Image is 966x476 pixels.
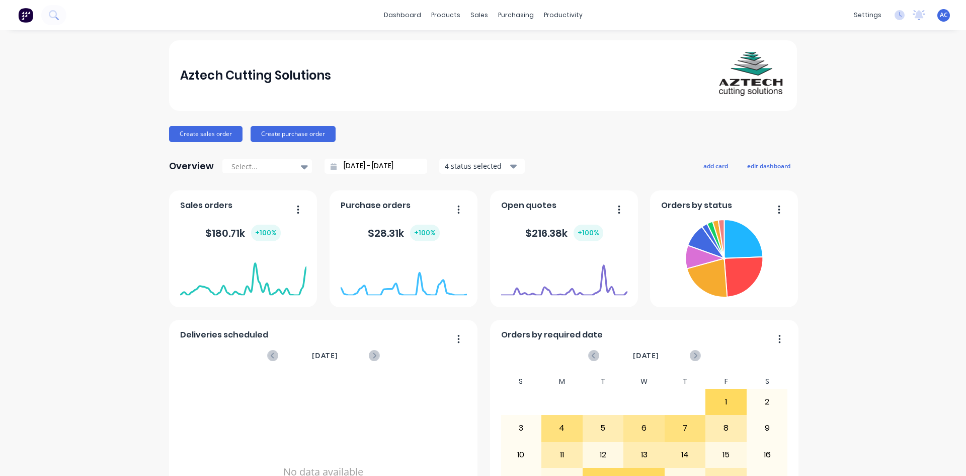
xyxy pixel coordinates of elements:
img: Aztech Cutting Solutions [715,40,786,111]
div: F [705,374,747,389]
div: purchasing [493,8,539,23]
span: Orders by status [661,199,732,212]
div: T [665,374,706,389]
div: + 100 % [574,225,603,241]
span: [DATE] [633,350,659,361]
div: Aztech Cutting Solutions [180,65,331,86]
div: 11 [542,442,582,467]
div: W [623,374,665,389]
div: 10 [501,442,541,467]
span: Deliveries scheduled [180,329,268,341]
img: Factory [18,8,33,23]
div: + 100 % [251,225,281,241]
button: Create sales order [169,126,243,142]
div: 4 status selected [445,161,508,171]
div: M [541,374,583,389]
div: 1 [706,389,746,415]
div: S [747,374,788,389]
div: sales [465,8,493,23]
div: 6 [624,416,664,441]
a: dashboard [379,8,426,23]
button: edit dashboard [741,159,797,172]
div: + 100 % [410,225,440,241]
button: Create purchase order [251,126,336,142]
span: Purchase orders [341,199,411,212]
div: 8 [706,416,746,441]
div: 7 [665,416,705,441]
div: 13 [624,442,664,467]
div: S [501,374,542,389]
span: AC [940,11,948,20]
div: 12 [583,442,623,467]
div: 16 [747,442,787,467]
button: 4 status selected [439,159,525,174]
button: add card [697,159,735,172]
div: 14 [665,442,705,467]
div: $ 216.38k [525,225,603,241]
div: 15 [706,442,746,467]
div: Overview [169,156,214,176]
span: Sales orders [180,199,232,212]
div: 9 [747,416,787,441]
div: T [583,374,624,389]
div: $ 28.31k [368,225,440,241]
div: settings [849,8,887,23]
span: [DATE] [312,350,338,361]
span: Open quotes [501,199,556,212]
div: $ 180.71k [205,225,281,241]
div: 2 [747,389,787,415]
div: 3 [501,416,541,441]
div: productivity [539,8,588,23]
div: products [426,8,465,23]
div: 4 [542,416,582,441]
div: 5 [583,416,623,441]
